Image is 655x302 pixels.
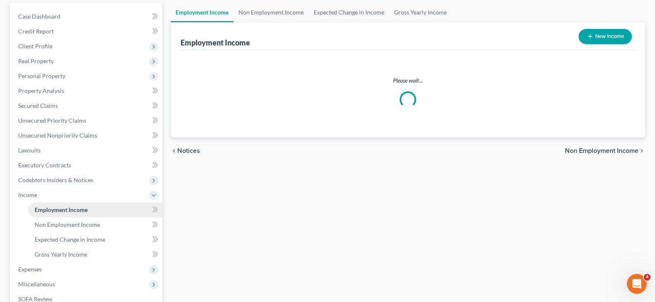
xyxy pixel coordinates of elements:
[28,217,162,232] a: Non Employment Income
[12,143,162,158] a: Lawsuits
[18,87,64,94] span: Property Analysis
[171,2,233,22] a: Employment Income
[28,202,162,217] a: Employment Income
[181,38,250,48] div: Employment Income
[28,247,162,262] a: Gross Yearly Income
[12,9,162,24] a: Case Dashboard
[18,266,42,273] span: Expenses
[638,147,645,154] i: chevron_right
[35,206,88,213] span: Employment Income
[177,147,200,154] span: Notices
[565,147,645,154] button: Non Employment Income chevron_right
[389,2,452,22] a: Gross Yearly Income
[171,147,200,154] button: chevron_left Notices
[18,57,54,64] span: Real Property
[18,117,86,124] span: Unsecured Priority Claims
[18,176,93,183] span: Codebtors Insiders & Notices
[35,236,105,243] span: Expected Change in Income
[12,158,162,173] a: Executory Contracts
[12,128,162,143] a: Unsecured Nonpriority Claims
[187,76,629,85] p: Please wait...
[18,281,55,288] span: Miscellaneous
[171,147,177,154] i: chevron_left
[18,162,71,169] span: Executory Contracts
[309,2,389,22] a: Expected Change in Income
[18,102,58,109] span: Secured Claims
[12,98,162,113] a: Secured Claims
[579,29,632,44] button: New Income
[233,2,309,22] a: Non Employment Income
[18,191,37,198] span: Income
[18,43,52,50] span: Client Profile
[12,83,162,98] a: Property Analysis
[644,274,650,281] span: 4
[18,13,60,20] span: Case Dashboard
[12,113,162,128] a: Unsecured Priority Claims
[565,147,638,154] span: Non Employment Income
[627,274,647,294] iframe: Intercom live chat
[35,251,87,258] span: Gross Yearly Income
[18,147,40,154] span: Lawsuits
[35,221,100,228] span: Non Employment Income
[28,232,162,247] a: Expected Change in Income
[12,24,162,39] a: Credit Report
[18,28,54,35] span: Credit Report
[18,132,97,139] span: Unsecured Nonpriority Claims
[18,72,65,79] span: Personal Property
